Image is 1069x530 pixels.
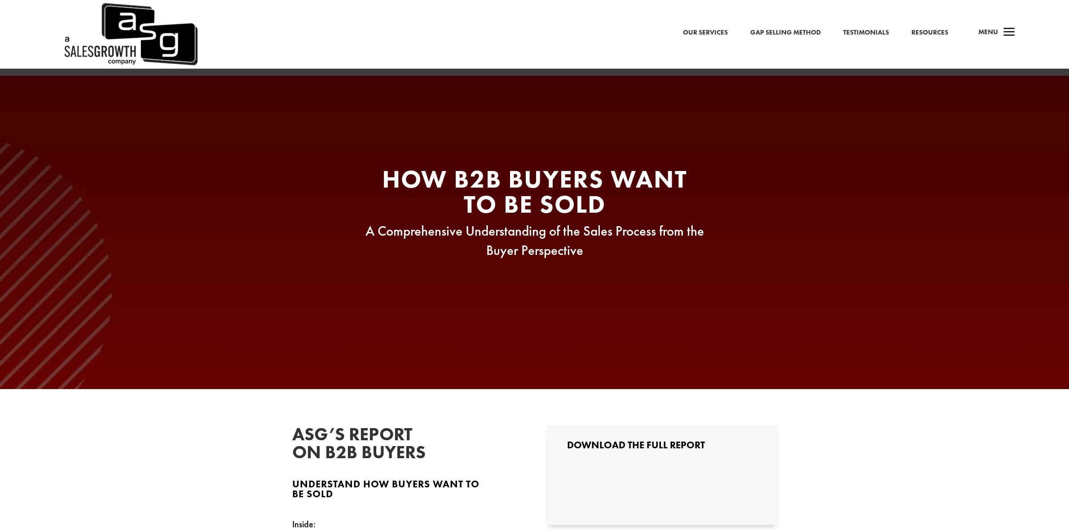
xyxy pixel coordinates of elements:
[978,27,998,36] span: Menu
[382,163,687,220] span: How B2B Buyers Want To Be Sold
[911,27,948,39] a: Resources
[750,27,821,39] a: Gap Selling Method
[365,222,704,259] span: A Comprehensive Understanding of the Sales Process from the Buyer Perspective
[843,27,889,39] a: Testimonials
[292,477,480,500] span: Understand how buyers want to be sold
[683,27,728,39] a: Our Services
[567,440,757,455] h3: Download the Full Report
[1000,24,1018,42] span: a
[292,423,426,464] span: ASG’s Report on B2B Buyers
